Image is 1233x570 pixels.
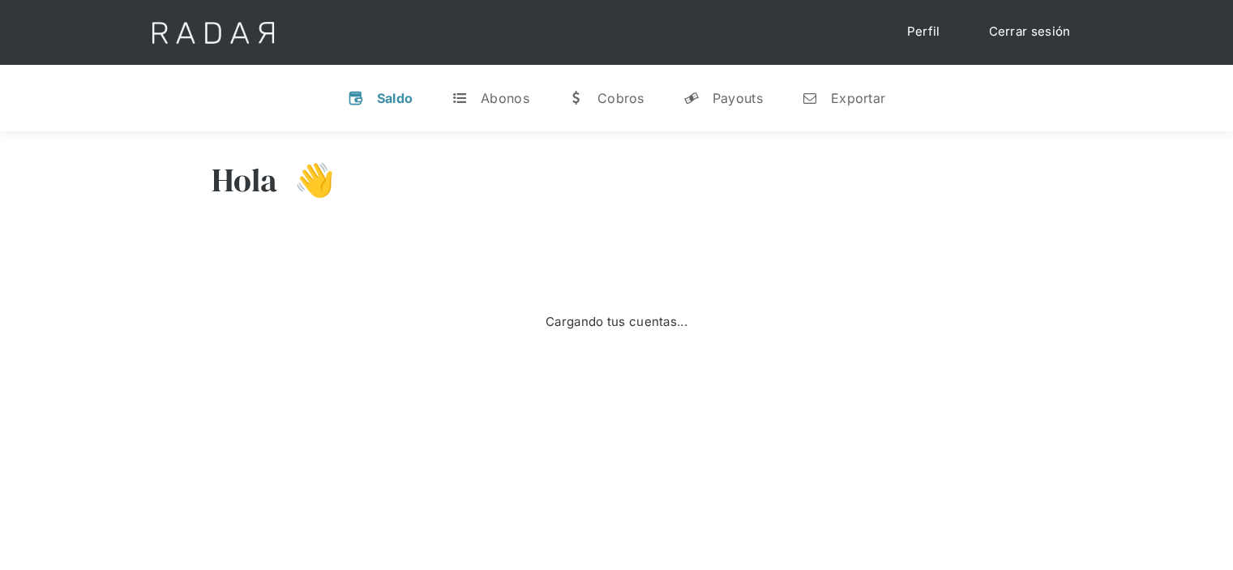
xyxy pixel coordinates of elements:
div: t [452,90,468,106]
div: Abonos [481,90,529,106]
div: y [683,90,700,106]
div: w [568,90,584,106]
div: Cobros [597,90,644,106]
div: Payouts [713,90,763,106]
a: Perfil [891,16,957,48]
div: Cargando tus cuentas... [546,313,687,332]
div: Saldo [377,90,413,106]
div: Exportar [831,90,885,106]
div: v [348,90,364,106]
h3: Hola [212,160,278,200]
h3: 👋 [278,160,335,200]
a: Cerrar sesión [973,16,1087,48]
div: n [802,90,818,106]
